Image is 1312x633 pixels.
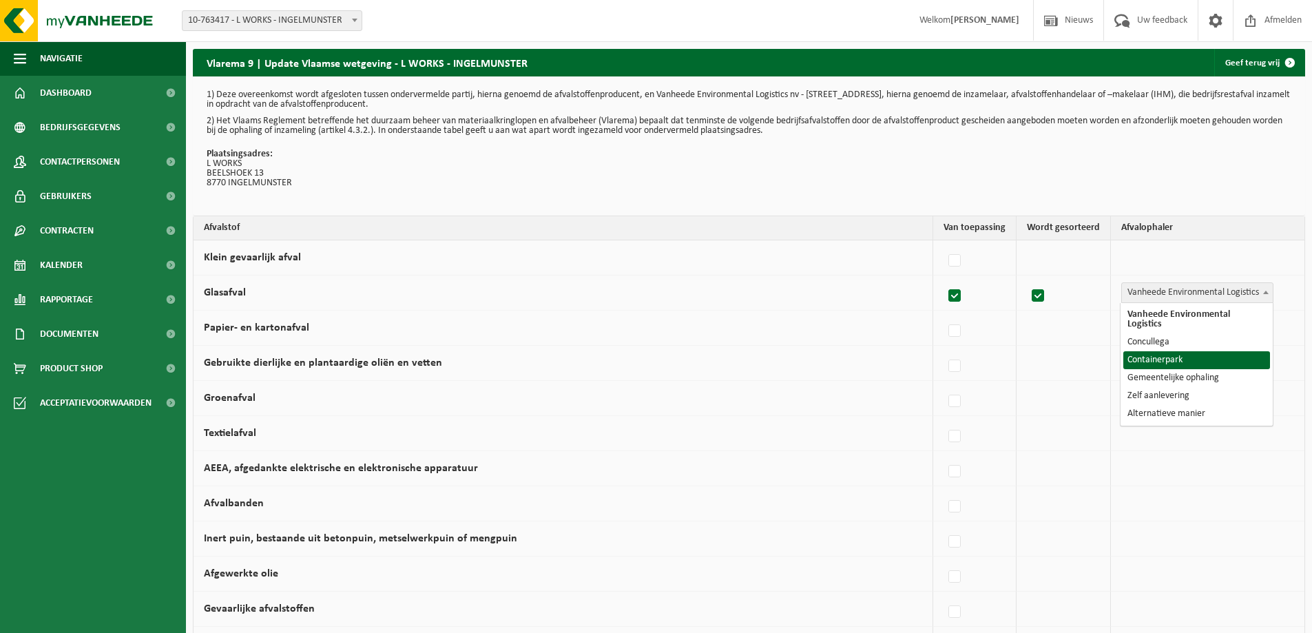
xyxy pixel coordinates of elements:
[207,116,1291,136] p: 2) Het Vlaams Reglement betreffende het duurzaam beheer van materiaalkringlopen en afvalbeheer (V...
[204,498,264,509] label: Afvalbanden
[40,76,92,110] span: Dashboard
[1122,283,1273,302] span: Vanheede Environmental Logistics
[204,393,256,404] label: Groenafval
[1123,306,1270,333] li: Vanheede Environmental Logistics
[40,41,83,76] span: Navigatie
[207,149,1291,188] p: L WORKS BEELSHOEK 13 8770 INGELMUNSTER
[204,428,256,439] label: Textielafval
[950,15,1019,25] strong: [PERSON_NAME]
[204,533,517,544] label: Inert puin, bestaande uit betonpuin, metselwerkpuin of mengpuin
[204,357,442,369] label: Gebruikte dierlijke en plantaardige oliën en vetten
[193,49,541,76] h2: Vlarema 9 | Update Vlaamse wetgeving - L WORKS - INGELMUNSTER
[933,216,1017,240] th: Van toepassing
[1121,282,1273,303] span: Vanheede Environmental Logistics
[40,248,83,282] span: Kalender
[40,282,93,317] span: Rapportage
[40,386,152,420] span: Acceptatievoorwaarden
[40,179,92,214] span: Gebruikers
[204,252,301,263] label: Klein gevaarlijk afval
[1123,333,1270,351] li: Concullega
[1123,405,1270,423] li: Alternatieve manier
[182,10,362,31] span: 10-763417 - L WORKS - INGELMUNSTER
[1214,49,1304,76] a: Geef terug vrij
[204,463,478,474] label: AEEA, afgedankte elektrische en elektronische apparatuur
[207,149,273,159] strong: Plaatsingsadres:
[1123,351,1270,369] li: Containerpark
[1111,216,1304,240] th: Afvalophaler
[40,214,94,248] span: Contracten
[204,568,278,579] label: Afgewerkte olie
[204,287,246,298] label: Glasafval
[40,145,120,179] span: Contactpersonen
[1017,216,1111,240] th: Wordt gesorteerd
[40,351,103,386] span: Product Shop
[194,216,933,240] th: Afvalstof
[183,11,362,30] span: 10-763417 - L WORKS - INGELMUNSTER
[204,322,309,333] label: Papier- en kartonafval
[207,90,1291,110] p: 1) Deze overeenkomst wordt afgesloten tussen ondervermelde partij, hierna genoemd de afvalstoffen...
[40,317,98,351] span: Documenten
[1123,387,1270,405] li: Zelf aanlevering
[204,603,315,614] label: Gevaarlijke afvalstoffen
[40,110,121,145] span: Bedrijfsgegevens
[1123,369,1270,387] li: Gemeentelijke ophaling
